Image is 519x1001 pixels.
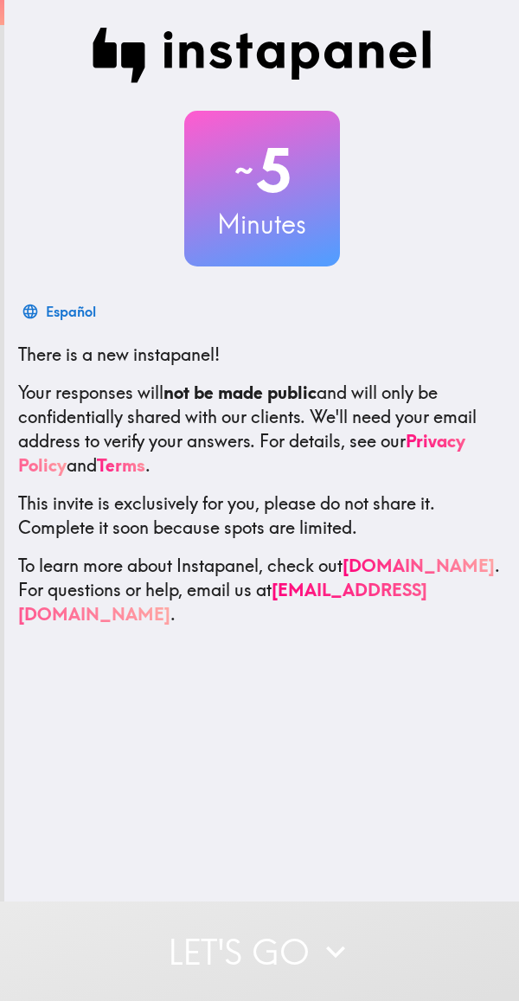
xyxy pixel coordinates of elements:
[93,28,432,83] img: Instapanel
[18,381,505,478] p: Your responses will and will only be confidentially shared with our clients. We'll need your emai...
[18,491,505,540] p: This invite is exclusively for you, please do not share it. Complete it soon because spots are li...
[184,135,340,206] h2: 5
[18,579,427,625] a: [EMAIL_ADDRESS][DOMAIN_NAME]
[18,554,505,626] p: To learn more about Instapanel, check out . For questions or help, email us at .
[184,206,340,242] h3: Minutes
[163,382,317,403] b: not be made public
[232,144,256,196] span: ~
[46,299,96,324] div: Español
[18,343,220,365] span: There is a new instapanel!
[97,454,145,476] a: Terms
[343,555,495,576] a: [DOMAIN_NAME]
[18,294,103,329] button: Español
[18,430,465,476] a: Privacy Policy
